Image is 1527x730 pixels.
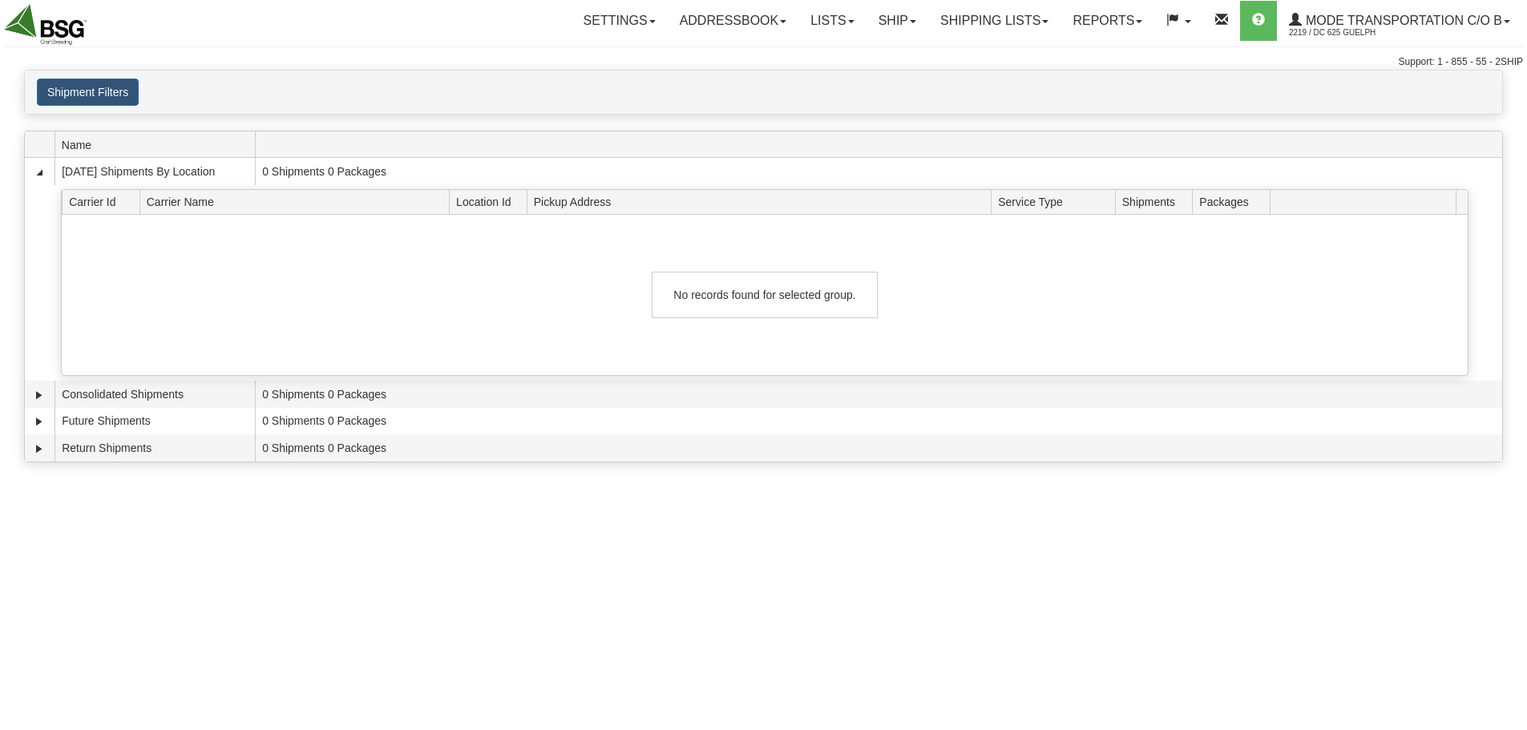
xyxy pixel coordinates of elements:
[1490,283,1525,446] iframe: chat widget
[928,1,1060,41] a: Shipping lists
[55,434,255,462] td: Return Shipments
[1122,189,1193,214] span: Shipments
[255,158,1502,185] td: 0 Shipments 0 Packages
[1302,14,1502,27] span: Mode Transportation c/o B
[55,408,255,435] td: Future Shipments
[798,1,866,41] a: Lists
[572,1,668,41] a: Settings
[1277,1,1522,41] a: Mode Transportation c/o B 2219 / DC 625 Guelph
[1199,189,1270,214] span: Packages
[652,272,878,318] div: No records found for selected group.
[4,55,1523,69] div: Support: 1 - 855 - 55 - 2SHIP
[867,1,928,41] a: Ship
[147,189,450,214] span: Carrier Name
[668,1,799,41] a: Addressbook
[31,387,47,403] a: Expand
[62,132,255,157] span: Name
[534,189,992,214] span: Pickup Address
[37,79,139,106] button: Shipment Filters
[55,381,255,408] td: Consolidated Shipments
[31,441,47,457] a: Expand
[4,4,87,45] img: logo2219.jpg
[31,164,47,180] a: Collapse
[1289,25,1409,41] span: 2219 / DC 625 Guelph
[55,158,255,185] td: [DATE] Shipments By Location
[1060,1,1154,41] a: Reports
[69,189,139,214] span: Carrier Id
[456,189,527,214] span: Location Id
[255,381,1502,408] td: 0 Shipments 0 Packages
[255,434,1502,462] td: 0 Shipments 0 Packages
[255,408,1502,435] td: 0 Shipments 0 Packages
[31,413,47,430] a: Expand
[998,189,1115,214] span: Service Type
